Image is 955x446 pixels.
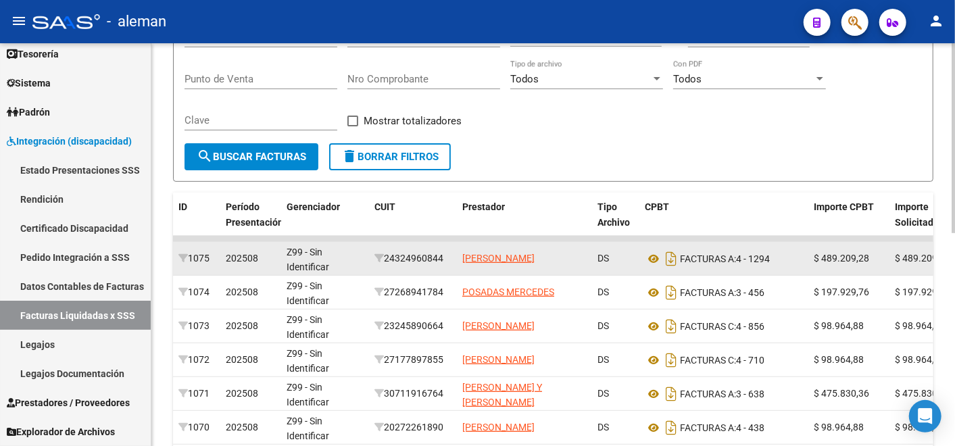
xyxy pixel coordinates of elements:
span: $ 98.964,88 [814,422,864,432]
div: 1075 [178,251,215,266]
span: 202508 [226,253,258,264]
span: Buscar Facturas [197,151,306,163]
span: Z99 - Sin Identificar [287,416,329,442]
span: 202508 [226,388,258,399]
i: Descargar documento [662,349,680,371]
span: FACTURAS C: [680,321,736,332]
mat-icon: search [197,148,213,164]
span: Z99 - Sin Identificar [287,314,329,341]
div: 20272261890 [374,420,451,435]
span: Tipo Archivo [597,201,630,228]
span: Tesorería [7,47,59,61]
span: $ 489.209,28 [895,253,950,264]
div: 3 - 638 [645,383,803,405]
span: Z99 - Sin Identificar [287,280,329,307]
div: 27268941784 [374,284,451,300]
button: Borrar Filtros [329,143,451,170]
div: 24324960844 [374,251,451,266]
span: [PERSON_NAME] [462,320,535,331]
div: 30711916764 [374,386,451,401]
button: Buscar Facturas [185,143,318,170]
div: 1074 [178,284,215,300]
span: $ 98.964,88 [895,422,945,432]
i: Descargar documento [662,383,680,405]
span: [PERSON_NAME] Y [PERSON_NAME] [462,382,542,408]
span: Sistema [7,76,51,91]
span: [PERSON_NAME] [462,354,535,365]
span: DS [597,422,609,432]
span: FACTURAS A: [680,389,736,399]
i: Descargar documento [662,316,680,337]
span: 202508 [226,320,258,331]
div: 3 - 456 [645,282,803,303]
div: 1073 [178,318,215,334]
span: DS [597,253,609,264]
span: 202508 [226,422,258,432]
datatable-header-cell: CUIT [369,193,457,252]
i: Descargar documento [662,417,680,439]
div: 1070 [178,420,215,435]
span: CUIT [374,201,395,212]
span: Gerenciador [287,201,340,212]
datatable-header-cell: ID [173,193,220,252]
datatable-header-cell: Tipo Archivo [592,193,639,252]
datatable-header-cell: Importe CPBT [808,193,889,252]
span: Z99 - Sin Identificar [287,382,329,408]
span: $ 475.830,36 [814,388,869,399]
span: Período Presentación [226,201,283,228]
span: CPBT [645,201,669,212]
div: 23245890664 [374,318,451,334]
div: 4 - 1294 [645,248,803,270]
div: 4 - 856 [645,316,803,337]
mat-icon: menu [11,13,27,29]
span: Todos [510,73,539,85]
div: 4 - 438 [645,417,803,439]
span: Importe CPBT [814,201,874,212]
span: FACTURAS A: [680,422,736,433]
span: Borrar Filtros [341,151,439,163]
span: $ 98.964,88 [895,320,945,331]
div: 4 - 710 [645,349,803,371]
span: Mostrar totalizadores [364,113,462,129]
span: FACTURAS A: [680,287,736,298]
span: $ 489.209,28 [814,253,869,264]
span: Z99 - Sin Identificar [287,348,329,374]
span: DS [597,388,609,399]
span: $ 475.830,36 [895,388,950,399]
datatable-header-cell: Gerenciador [281,193,369,252]
span: Todos [673,73,702,85]
i: Descargar documento [662,248,680,270]
span: $ 197.929,76 [895,287,950,297]
span: DS [597,320,609,331]
div: Open Intercom Messenger [909,400,941,432]
span: 202508 [226,287,258,297]
span: Z99 - Sin Identificar [287,247,329,273]
span: $ 98.964,88 [814,320,864,331]
span: Explorador de Archivos [7,424,115,439]
mat-icon: delete [341,148,358,164]
span: $ 197.929,76 [814,287,869,297]
div: 1072 [178,352,215,368]
datatable-header-cell: CPBT [639,193,808,252]
span: POSADAS MERCEDES [462,287,554,297]
datatable-header-cell: Período Presentación [220,193,281,252]
span: - aleman [107,7,166,36]
span: Prestador [462,201,505,212]
span: Importe Solicitado [895,201,939,228]
div: 27177897855 [374,352,451,368]
span: Prestadores / Proveedores [7,395,130,410]
span: DS [597,354,609,365]
span: DS [597,287,609,297]
span: [PERSON_NAME] [462,253,535,264]
span: FACTURAS C: [680,355,736,366]
span: $ 98.964,88 [895,354,945,365]
mat-icon: person [928,13,944,29]
i: Descargar documento [662,282,680,303]
span: ID [178,201,187,212]
span: $ 98.964,88 [814,354,864,365]
span: FACTURAS A: [680,253,736,264]
span: Integración (discapacidad) [7,134,132,149]
span: 202508 [226,354,258,365]
span: [PERSON_NAME] [462,422,535,432]
datatable-header-cell: Prestador [457,193,592,252]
